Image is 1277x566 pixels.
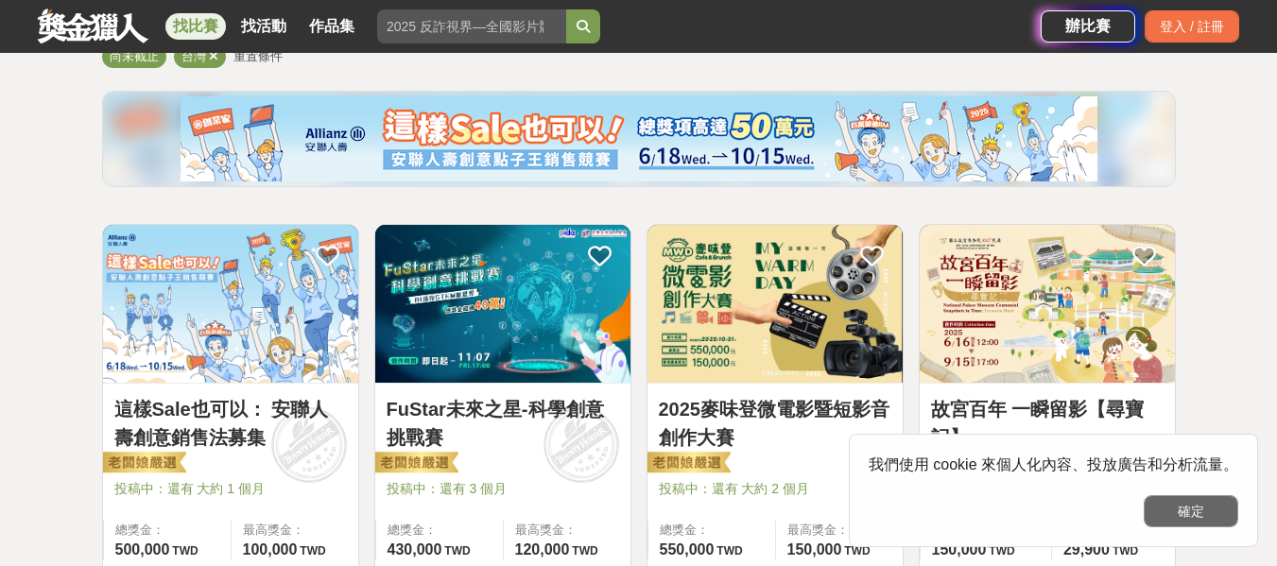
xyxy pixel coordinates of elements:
span: TWD [444,544,470,557]
span: 100,000 [243,541,298,557]
span: 投稿中：還有 大約 2 個月 [659,479,891,499]
a: 這樣Sale也可以： 安聯人壽創意銷售法募集 [114,395,347,452]
span: 430,000 [388,541,442,557]
span: TWD [300,544,325,557]
span: 投稿中：還有 大約 1 個月 [114,479,347,499]
a: 故宮百年 一瞬留影【尋寶記】 [931,395,1164,452]
a: FuStar未來之星-科學創意挑戰賽 [387,395,619,452]
a: Cover Image [375,225,630,384]
img: 老闆娘嚴選 [371,451,458,477]
span: 最高獎金： [243,521,347,540]
a: Cover Image [103,225,358,384]
span: TWD [716,544,742,557]
span: 29,900 [1063,541,1110,557]
img: Cover Image [920,225,1175,383]
span: TWD [172,544,198,557]
input: 2025 反詐視界—全國影片競賽 [377,9,566,43]
span: 總獎金： [388,521,492,540]
span: 尚未截止 [110,49,159,63]
span: 500,000 [115,541,170,557]
a: 找活動 [233,13,294,40]
img: Cover Image [375,225,630,383]
a: 作品集 [302,13,362,40]
span: 台灣 [181,49,206,63]
button: 確定 [1144,495,1238,527]
img: cf4fb443-4ad2-4338-9fa3-b46b0bf5d316.png [181,96,1097,181]
a: Cover Image [920,225,1175,384]
span: TWD [989,544,1014,557]
a: Cover Image [647,225,903,384]
img: Cover Image [647,225,903,383]
span: 總獎金： [115,521,219,540]
span: TWD [572,544,597,557]
div: 登入 / 註冊 [1145,10,1239,43]
a: 找比賽 [165,13,226,40]
span: 最高獎金： [787,521,891,540]
span: 投稿中：還有 3 個月 [387,479,619,499]
span: 150,000 [787,541,842,557]
span: TWD [844,544,870,557]
a: 2025麥味登微電影暨短影音創作大賽 [659,395,891,452]
span: 150,000 [932,541,987,557]
span: 我們使用 cookie 來個人化內容、投放廣告和分析流量。 [869,456,1238,472]
span: 120,000 [515,541,570,557]
img: 老闆娘嚴選 [644,451,731,477]
img: 老闆娘嚴選 [99,451,186,477]
span: 重置條件 [233,49,283,63]
a: 辦比賽 [1041,10,1135,43]
span: 550,000 [660,541,715,557]
span: TWD [1113,544,1138,557]
span: 最高獎金： [515,521,619,540]
span: 總獎金： [660,521,764,540]
img: Cover Image [103,225,358,383]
